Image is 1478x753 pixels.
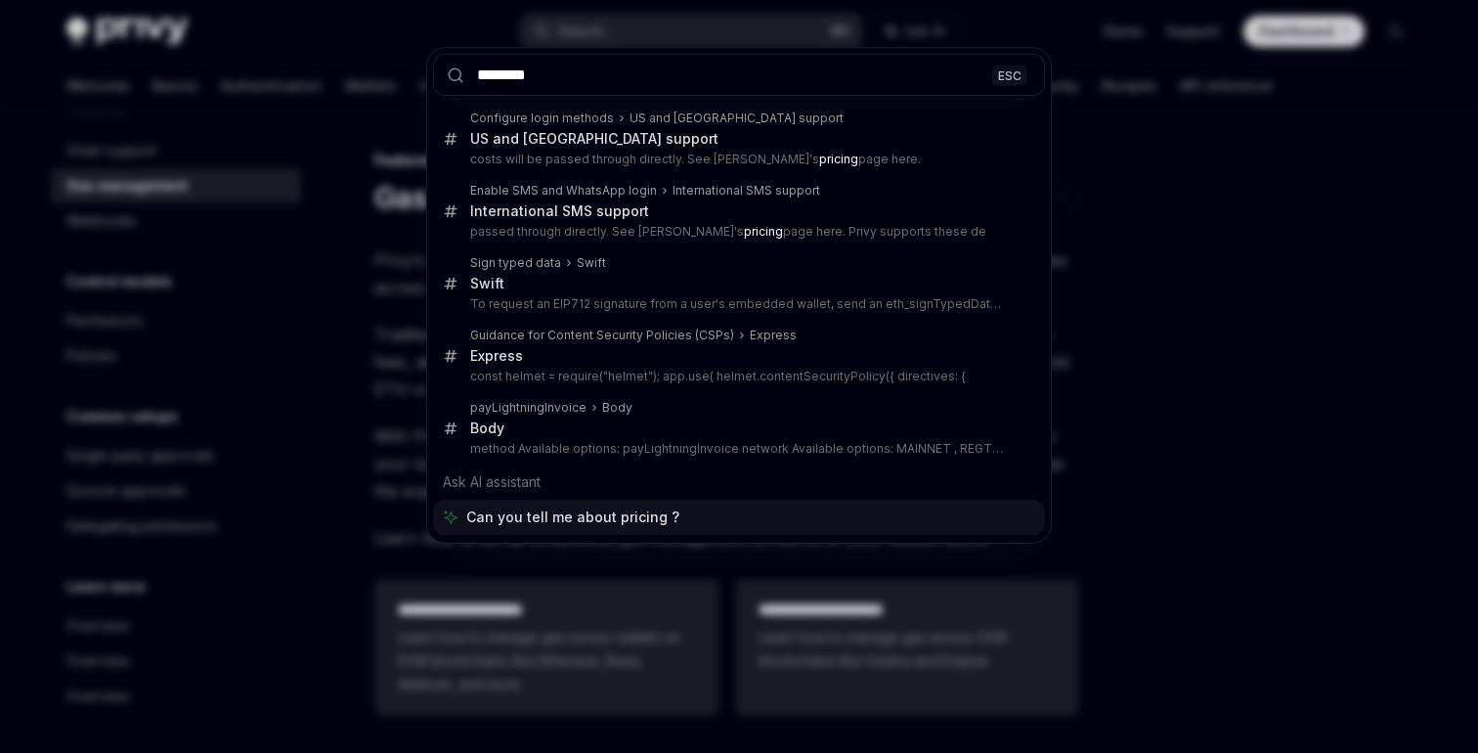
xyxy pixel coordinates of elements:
p: passed through directly. See [PERSON_NAME]'s page here. Privy supports these de [470,224,1004,240]
p: method Available options: payLightningInvoice network Available options: MAINNET , REGTEST params ch [470,441,1004,457]
div: Guidance for Content Security Policies (CSPs) [470,328,734,343]
div: US and [GEOGRAPHIC_DATA] support [630,111,844,126]
div: Swift [470,275,504,292]
div: Sign typed data [470,255,561,271]
div: payLightningInvoice [470,400,587,416]
div: Body [602,400,632,416]
div: US and [GEOGRAPHIC_DATA] support [470,130,718,148]
div: Swift [577,255,606,271]
span: Can you tell me about pricing ? [466,508,679,527]
div: International SMS support [673,183,820,199]
b: pricing [744,224,783,239]
p: const helmet = require("helmet"); app.use( helmet.contentSecurityPolicy({ directives: { [470,369,1004,384]
b: pricing [819,152,858,166]
div: Ask AI assistant [433,465,1045,500]
div: Express [750,328,797,343]
div: Configure login methods [470,111,614,126]
p: To request an EIP712 signature from a user's embedded wallet, send an eth_signTypedData_v4 JSON- [470,296,1004,312]
div: ESC [992,65,1027,85]
div: Body [470,420,504,437]
p: costs will be passed through directly. See [PERSON_NAME]'s page here. [470,152,1004,167]
div: Enable SMS and WhatsApp login [470,183,657,199]
div: Express [470,347,523,365]
div: International SMS support [470,202,649,220]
